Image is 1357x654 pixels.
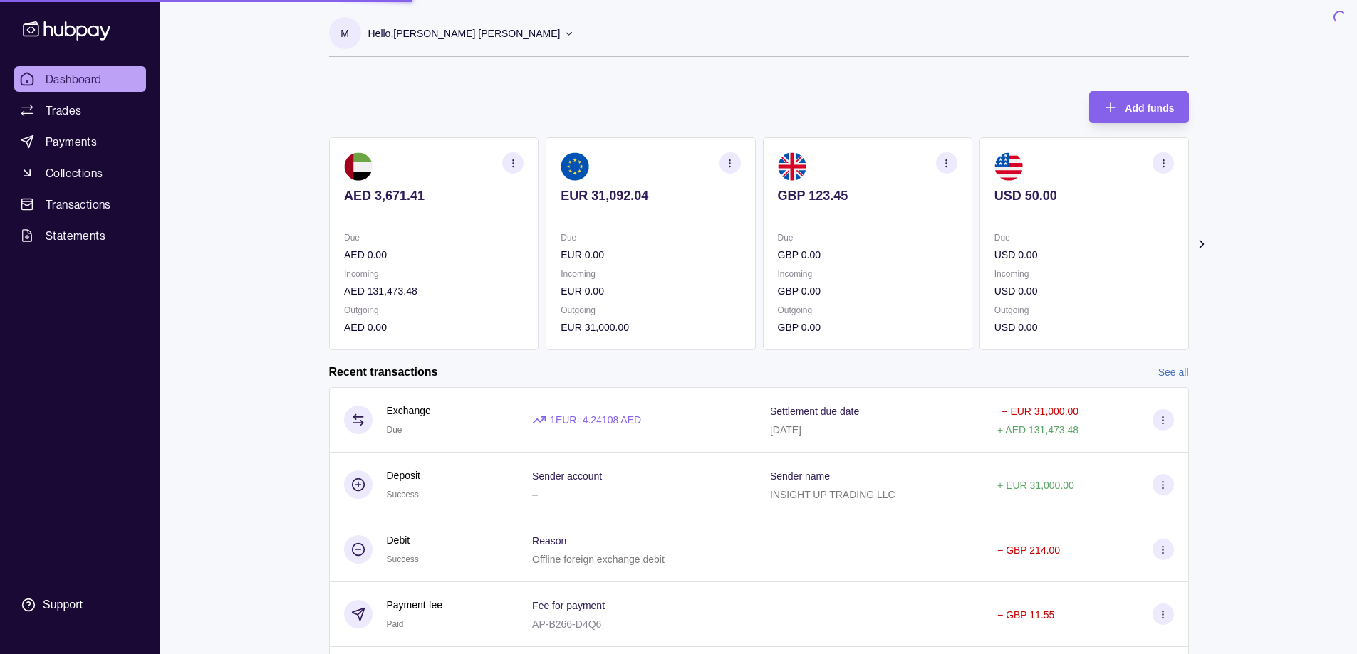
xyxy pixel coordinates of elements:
a: Transactions [14,191,146,217]
p: Offline foreign exchange debit [532,554,665,565]
span: Success [387,554,419,564]
span: Payments [46,133,97,150]
span: Statements [46,227,105,244]
span: Success [387,490,419,500]
p: Incoming [994,266,1173,282]
span: Due [387,425,402,435]
button: Add funds [1089,91,1188,123]
p: − EUR 31,000.00 [1002,406,1078,417]
img: gb [777,152,806,181]
span: Add funds [1125,102,1174,114]
p: AED 131,473.48 [344,283,524,299]
p: INSIGHT UP TRADING LLC [770,489,895,500]
p: Hello, [PERSON_NAME] [PERSON_NAME] [368,26,561,41]
p: Due [994,230,1173,246]
span: Paid [387,619,404,629]
p: GBP 123.45 [777,188,957,204]
p: AED 0.00 [344,247,524,263]
p: Outgoing [994,302,1173,318]
p: EUR 0.00 [561,283,740,299]
p: Incoming [777,266,957,282]
a: See all [1158,364,1189,380]
p: Exchange [387,403,431,418]
p: AED 3,671.41 [344,188,524,204]
p: Outgoing [344,302,524,318]
p: − GBP 11.55 [997,609,1054,621]
p: AED 0.00 [344,320,524,335]
p: Sender name [770,470,830,482]
p: 1 EUR = 4.24108 AED [550,412,641,428]
span: Dashboard [46,70,102,88]
p: + AED 131,473.48 [997,424,1078,436]
p: Incoming [344,266,524,282]
a: Collections [14,160,146,186]
p: USD 0.00 [994,283,1173,299]
a: Support [14,590,146,620]
p: AP-B266-D4Q6 [532,618,601,630]
a: Trades [14,97,146,123]
img: eu [561,152,589,181]
p: Due [777,230,957,246]
p: Sender account [532,470,602,482]
p: USD 0.00 [994,247,1173,263]
p: Settlement due date [770,406,859,417]
p: Fee for payment [532,600,605,611]
img: ae [344,152,373,181]
span: Transactions [46,196,111,213]
p: EUR 0.00 [561,247,740,263]
p: Due [344,230,524,246]
img: us [994,152,1022,181]
p: GBP 0.00 [777,320,957,335]
h2: Recent transactions [329,364,438,380]
p: − GBP 214.00 [997,544,1060,556]
p: Outgoing [777,302,957,318]
p: Deposit [387,468,420,483]
a: Payments [14,129,146,154]
p: Reason [532,535,566,547]
p: – [532,489,538,500]
div: Support [43,597,83,613]
p: Incoming [561,266,740,282]
p: GBP 0.00 [777,247,957,263]
p: Outgoing [561,302,740,318]
p: USD 50.00 [994,188,1173,204]
p: Payment fee [387,597,443,613]
p: Due [561,230,740,246]
span: Trades [46,102,81,119]
a: Statements [14,223,146,248]
p: M [340,26,349,41]
p: EUR 31,000.00 [561,320,740,335]
p: EUR 31,092.04 [561,188,740,204]
p: GBP 0.00 [777,283,957,299]
p: + EUR 31,000.00 [997,480,1074,491]
p: USD 0.00 [994,320,1173,335]
p: [DATE] [770,424,801,436]
p: Debit [387,532,419,548]
a: Dashboard [14,66,146,92]
span: Collections [46,164,103,181]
